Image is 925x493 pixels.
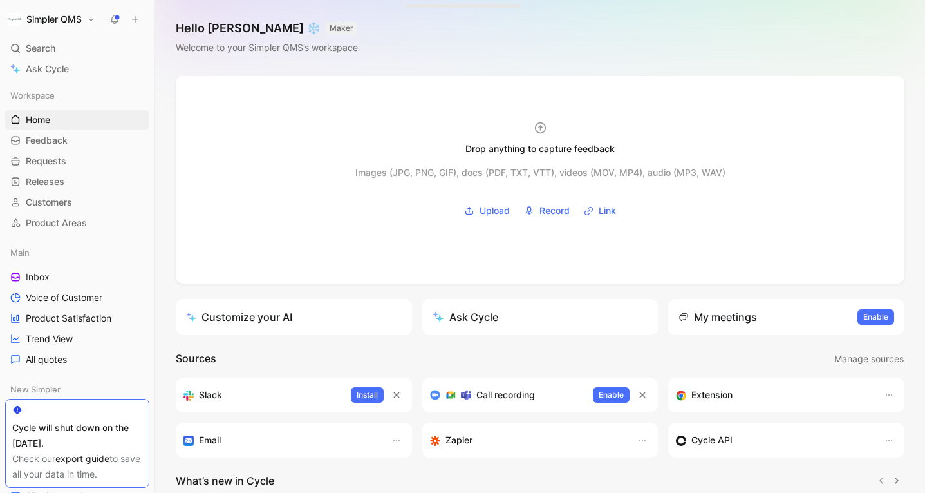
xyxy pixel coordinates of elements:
span: Upload [480,203,510,218]
img: Simpler QMS [8,13,21,26]
h3: Call recording [476,387,535,403]
span: Manage sources [834,351,904,367]
div: Sync customers & send feedback from custom sources. Get inspired by our favorite use case [676,432,871,448]
h2: What’s new in Cycle [176,473,274,488]
h1: Hello [PERSON_NAME] ❄️ [176,21,358,36]
a: Customers [5,193,149,212]
button: Ask Cycle [422,299,659,335]
span: Releases [26,175,64,188]
a: Trend View [5,329,149,349]
span: Link [599,203,616,218]
button: Install [351,387,384,403]
div: MainInboxVoice of CustomerProduct SatisfactionTrend ViewAll quotes [5,243,149,369]
a: Feedback [5,131,149,150]
h3: Extension [691,387,733,403]
span: Home [26,113,50,126]
h2: Sources [176,351,216,367]
div: My meetings [678,309,757,325]
div: Record & transcribe meetings from Zoom, Meet & Teams. [430,387,583,403]
span: New Simpler [10,383,61,396]
span: Main [10,246,30,259]
div: Sync your customers, send feedback and get updates in Slack [183,387,341,403]
span: Product Areas [26,217,87,229]
a: All quotes [5,350,149,369]
span: Install [357,389,378,401]
a: Voice of Customer [5,288,149,307]
span: Search [26,41,55,56]
span: Trend View [26,333,73,345]
div: Drop anything to capture feedback [465,141,615,157]
a: Customize your AI [176,299,412,335]
h3: Email [199,432,221,448]
h3: Zapier [445,432,472,448]
h1: Simpler QMS [26,14,82,25]
h3: Slack [199,387,222,403]
span: Voice of Customer [26,291,102,304]
button: Link [579,201,621,220]
button: MAKER [326,22,357,35]
div: Check our to save all your data in time. [12,451,142,482]
div: Workspace [5,86,149,105]
span: Feedback [26,134,68,147]
div: Welcome to your Simpler QMS’s workspace [176,40,358,55]
span: Record [539,203,570,218]
div: Ask Cycle [433,309,498,325]
button: Simpler QMSSimpler QMS [5,10,98,28]
div: Customize your AI [186,309,292,325]
div: Cycle will shut down on the [DATE]. [12,420,142,451]
span: Enable [599,389,624,401]
button: Enable [593,387,630,403]
span: All quotes [26,353,67,366]
div: Forward emails to your feedback inbox [183,432,378,448]
div: Main [5,243,149,262]
button: Enable [857,309,894,325]
span: Workspace [10,89,55,102]
button: Record [519,201,574,220]
a: Product Satisfaction [5,309,149,328]
h3: Cycle API [691,432,733,448]
a: Ask Cycle [5,59,149,79]
a: Home [5,110,149,130]
span: Ask Cycle [26,61,69,77]
div: Capture feedback from thousands of sources with Zapier (survey results, recordings, sheets, etc). [430,432,625,448]
span: Enable [863,311,888,324]
button: Upload [460,201,514,220]
span: Inbox [26,271,50,284]
div: Capture feedback from anywhere on the web [676,387,871,403]
a: Inbox [5,267,149,287]
a: Requests [5,151,149,171]
a: Product Areas [5,213,149,233]
span: Customers [26,196,72,209]
div: New Simpler [5,380,149,399]
a: Releases [5,172,149,191]
span: Requests [26,155,66,168]
div: Search [5,39,149,58]
button: Manage sources [834,351,904,367]
a: export guide [55,453,109,464]
span: Product Satisfaction [26,312,111,325]
div: Images (JPG, PNG, GIF), docs (PDF, TXT, VTT), videos (MOV, MP4), audio (MP3, WAV) [355,165,725,180]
